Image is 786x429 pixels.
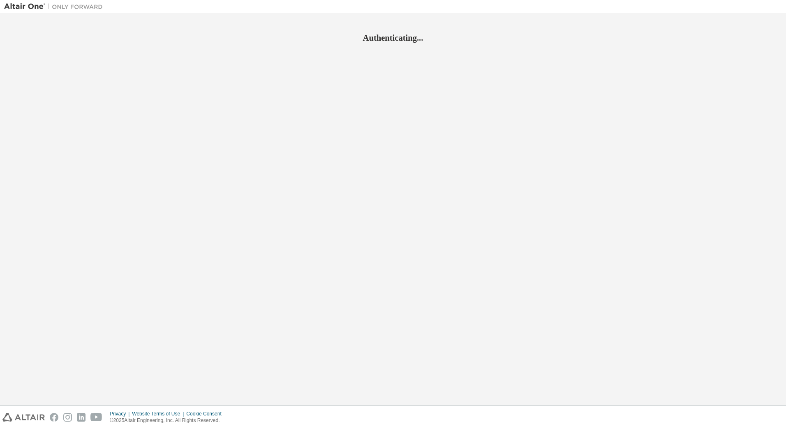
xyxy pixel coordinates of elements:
img: youtube.svg [90,413,102,422]
div: Cookie Consent [186,411,226,417]
div: Privacy [110,411,132,417]
img: altair_logo.svg [2,413,45,422]
img: facebook.svg [50,413,58,422]
img: Altair One [4,2,107,11]
div: Website Terms of Use [132,411,186,417]
img: linkedin.svg [77,413,86,422]
img: instagram.svg [63,413,72,422]
p: © 2025 Altair Engineering, Inc. All Rights Reserved. [110,417,227,424]
h2: Authenticating... [4,32,782,43]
